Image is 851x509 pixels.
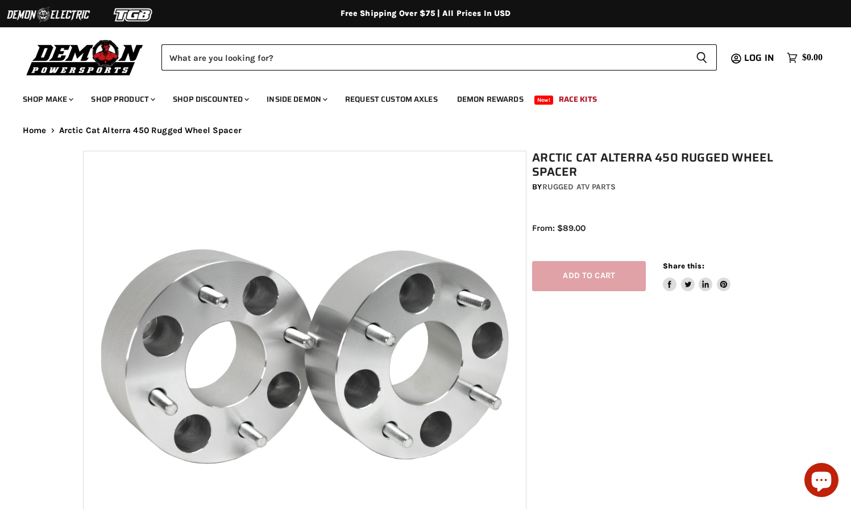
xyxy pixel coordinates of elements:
[532,223,586,233] span: From: $89.00
[59,126,242,135] span: Arctic Cat Alterra 450 Rugged Wheel Spacer
[801,463,842,500] inbox-online-store-chat: Shopify online store chat
[744,51,774,65] span: Log in
[337,88,446,111] a: Request Custom Axles
[802,52,823,63] span: $0.00
[23,37,147,77] img: Demon Powersports
[161,44,687,71] input: Search
[164,88,256,111] a: Shop Discounted
[6,4,91,26] img: Demon Electric Logo 2
[550,88,605,111] a: Race Kits
[23,126,47,135] a: Home
[534,96,554,105] span: New!
[663,262,704,270] span: Share this:
[663,261,730,291] aside: Share this:
[82,88,162,111] a: Shop Product
[532,151,774,179] h1: Arctic Cat Alterra 450 Rugged Wheel Spacer
[14,88,80,111] a: Shop Make
[258,88,334,111] a: Inside Demon
[161,44,717,71] form: Product
[14,83,820,111] ul: Main menu
[542,182,616,192] a: Rugged ATV Parts
[687,44,717,71] button: Search
[91,4,176,26] img: TGB Logo 2
[532,181,774,193] div: by
[739,53,781,63] a: Log in
[449,88,532,111] a: Demon Rewards
[781,49,828,66] a: $0.00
